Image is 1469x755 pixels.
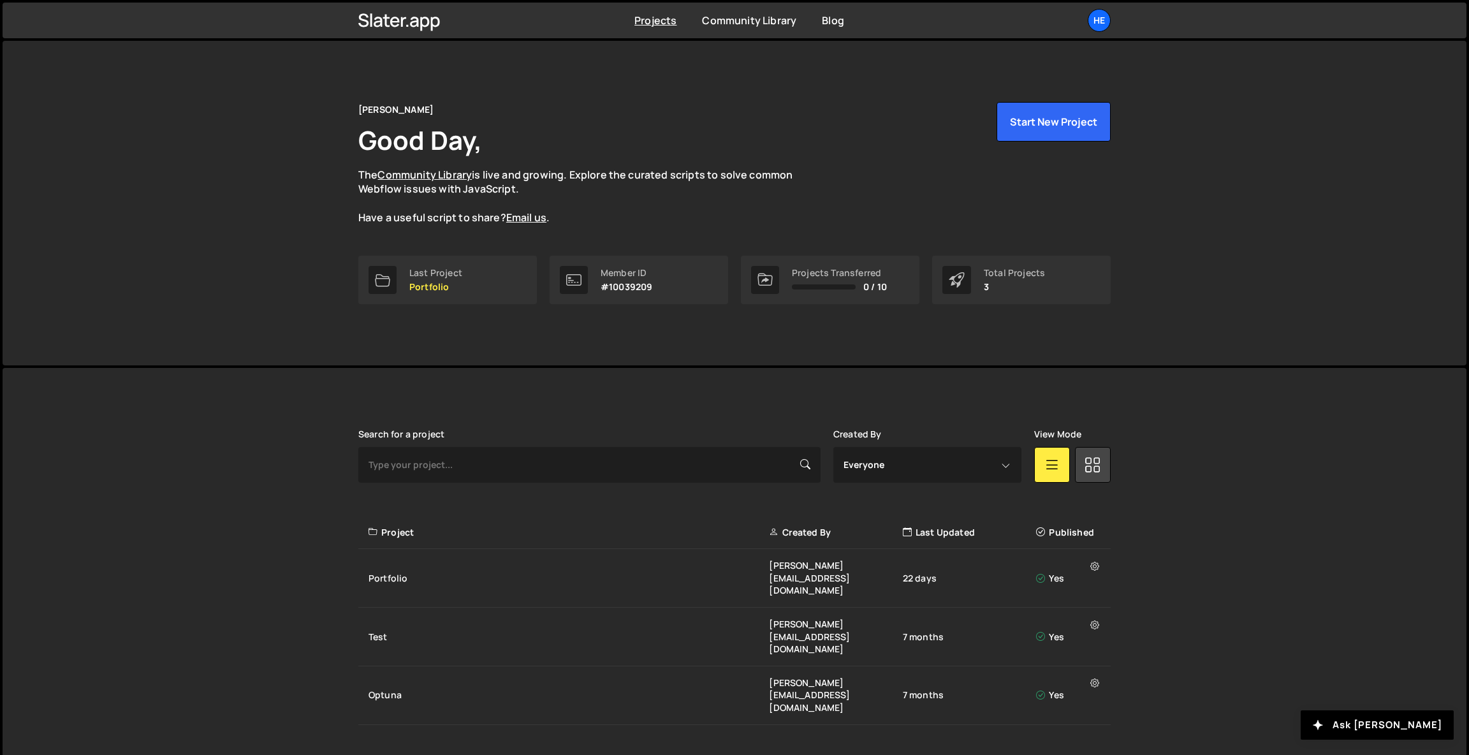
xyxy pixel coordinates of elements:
div: Projects Transferred [792,268,887,278]
input: Type your project... [358,447,821,483]
div: Optuna [369,689,769,701]
div: Created By [769,526,902,539]
h1: Good Day, [358,122,482,158]
div: 7 months [903,689,1036,701]
a: Community Library [377,168,472,182]
a: Email us [506,210,546,224]
a: Portfolio [PERSON_NAME][EMAIL_ADDRESS][DOMAIN_NAME] 22 days Yes [358,549,1111,608]
div: Published [1036,526,1103,539]
div: [PERSON_NAME] [358,102,434,117]
div: Yes [1036,631,1103,643]
div: Total Projects [984,268,1045,278]
p: Portfolio [409,282,462,292]
a: He [1088,9,1111,32]
div: [PERSON_NAME][EMAIL_ADDRESS][DOMAIN_NAME] [769,559,902,597]
a: Last Project Portfolio [358,256,537,304]
p: The is live and growing. Explore the curated scripts to solve common Webflow issues with JavaScri... [358,168,817,225]
div: Yes [1036,572,1103,585]
a: Blog [822,13,844,27]
label: Search for a project [358,429,444,439]
div: [PERSON_NAME][EMAIL_ADDRESS][DOMAIN_NAME] [769,677,902,714]
div: 22 days [903,572,1036,585]
p: 3 [984,282,1045,292]
div: Last Updated [903,526,1036,539]
div: Portfolio [369,572,769,585]
a: Projects [634,13,676,27]
div: Yes [1036,689,1103,701]
div: Project [369,526,769,539]
label: Created By [833,429,882,439]
a: Community Library [702,13,796,27]
a: Test [PERSON_NAME][EMAIL_ADDRESS][DOMAIN_NAME] 7 months Yes [358,608,1111,666]
div: Member ID [601,268,652,278]
span: 0 / 10 [863,282,887,292]
p: #10039209 [601,282,652,292]
button: Start New Project [997,102,1111,142]
div: 7 months [903,631,1036,643]
div: [PERSON_NAME][EMAIL_ADDRESS][DOMAIN_NAME] [769,618,902,656]
label: View Mode [1034,429,1081,439]
div: Test [369,631,769,643]
button: Ask [PERSON_NAME] [1301,710,1454,740]
div: Last Project [409,268,462,278]
a: Optuna [PERSON_NAME][EMAIL_ADDRESS][DOMAIN_NAME] 7 months Yes [358,666,1111,725]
